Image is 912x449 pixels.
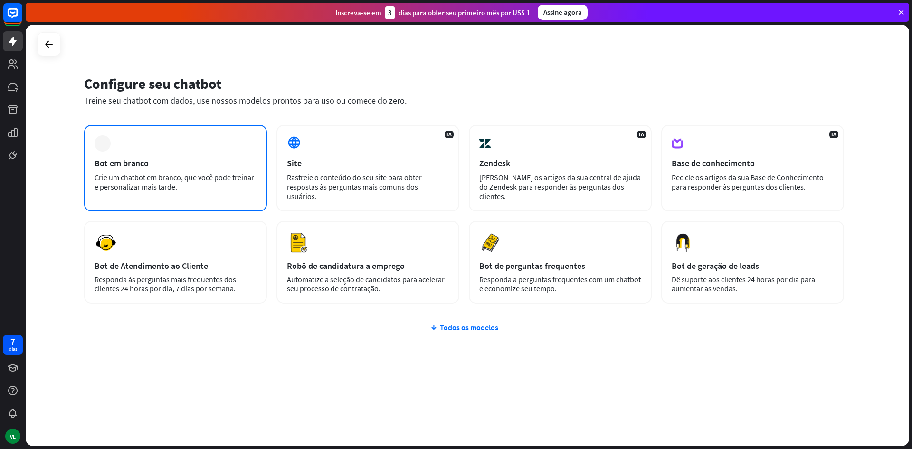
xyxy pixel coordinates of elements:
font: Recicle os artigos da sua Base de Conhecimento para responder às perguntas dos clientes. [672,172,824,191]
font: IA [831,131,836,138]
font: [PERSON_NAME] os artigos da sua central de ajuda do Zendesk para responder às perguntas dos clien... [479,172,641,201]
font: Bot em branco [95,158,149,169]
font: Bot de perguntas frequentes [479,260,585,271]
font: Inscreva-se em [335,8,381,17]
font: Base de conhecimento [672,158,755,169]
font: Crie um chatbot em branco, que você pode treinar e personalizar mais tarde. [95,172,254,191]
font: IA [639,131,644,138]
font: Treine seu chatbot com dados, use nossos modelos prontos para uso ou comece do zero. [84,95,407,106]
font: Assine agora [543,8,582,17]
font: Configure seu chatbot [84,75,221,93]
font: dias para obter seu primeiro mês por US$ 1 [399,8,530,17]
font: Responda a perguntas frequentes com um chatbot e economize seu tempo. [479,275,641,293]
font: Bot de Atendimento ao Cliente [95,260,208,271]
font: IA [446,131,452,138]
font: Responda às perguntas mais frequentes dos clientes 24 horas por dia, 7 dias por semana. [95,275,236,293]
font: Todos os modelos [440,323,498,332]
font: 7 [10,335,15,347]
font: Automatize a seleção de candidatos para acelerar seu processo de contratação. [287,275,445,293]
font: 3 [388,8,392,17]
font: Dê suporte aos clientes 24 horas por dia para aumentar as vendas. [672,275,815,293]
font: Robô de candidatura a emprego [287,260,405,271]
font: Rastreie o conteúdo do seu site para obter respostas às perguntas mais comuns dos usuários. [287,172,422,201]
font: Bot de geração de leads [672,260,759,271]
a: 7 dias [3,335,23,355]
font: Zendesk [479,158,510,169]
font: Site [287,158,302,169]
font: dias [9,346,17,352]
font: VL [10,433,16,440]
button: Abra o widget de bate-papo do LiveChat [8,4,36,32]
